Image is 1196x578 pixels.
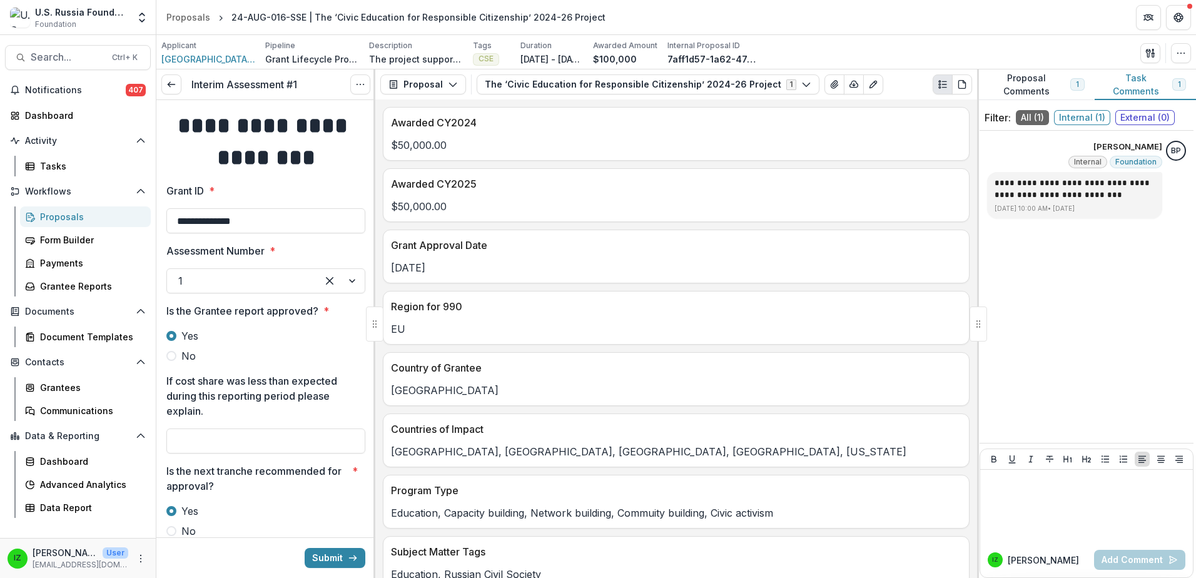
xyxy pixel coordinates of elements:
[391,360,956,375] p: Country of Grantee
[320,271,340,291] div: Clear selected options
[109,51,140,64] div: Ctrl + K
[166,303,318,318] p: Is the Grantee report approved?
[161,40,196,51] p: Applicant
[1153,452,1168,467] button: Align Center
[20,400,151,421] a: Communications
[391,322,961,337] p: EU
[593,53,637,66] p: $100,000
[1136,5,1161,30] button: Partners
[391,544,956,559] p: Subject Matter Tags
[191,79,297,91] h3: Interim Assessment #1
[5,131,151,151] button: Open Activity
[369,40,412,51] p: Description
[1008,554,1079,567] p: [PERSON_NAME]
[1094,550,1185,570] button: Add Comment
[1074,158,1102,166] span: Internal
[5,80,151,100] button: Notifications407
[10,8,30,28] img: U.S. Russia Foundation
[20,156,151,176] a: Tasks
[40,256,141,270] div: Payments
[992,557,998,563] div: Igor Zevelev
[33,559,128,570] p: [EMAIL_ADDRESS][DOMAIN_NAME]
[166,373,358,418] p: If cost share was less than expected during this reporting period please explain.
[25,109,141,122] div: Dashboard
[1115,110,1175,125] span: External ( 0 )
[20,497,151,518] a: Data Report
[863,74,883,94] button: Edit as form
[391,238,956,253] p: Grant Approval Date
[25,357,131,368] span: Contacts
[1054,110,1110,125] span: Internal ( 1 )
[181,348,196,363] span: No
[1172,452,1187,467] button: Align Right
[181,524,196,539] span: No
[1178,80,1180,89] span: 1
[985,110,1011,125] p: Filter:
[40,381,141,394] div: Grantees
[1079,452,1094,467] button: Heading 2
[986,452,1001,467] button: Bold
[40,160,141,173] div: Tasks
[20,206,151,227] a: Proposals
[477,74,819,94] button: The ‘Civic Education for Responsible Citizenship’ 2024-26 Project1
[40,330,141,343] div: Document Templates
[265,53,359,66] p: Grant Lifecycle Process
[133,5,151,30] button: Open entity switcher
[1005,452,1020,467] button: Underline
[1135,452,1150,467] button: Align Left
[1098,452,1113,467] button: Bullet List
[126,84,146,96] span: 407
[103,547,128,559] p: User
[40,404,141,417] div: Communications
[1171,147,1181,155] div: Bennett P
[479,54,494,63] span: CSE
[5,181,151,201] button: Open Workflows
[350,74,370,94] button: Options
[473,40,492,51] p: Tags
[5,105,151,126] a: Dashboard
[161,8,611,26] nav: breadcrumb
[5,426,151,446] button: Open Data & Reporting
[391,176,956,191] p: Awarded CY2025
[166,11,210,24] div: Proposals
[520,40,552,51] p: Duration
[391,505,961,520] p: Education, Capacity building, Network building, Commuity building, Civic activism
[5,352,151,372] button: Open Contacts
[369,53,463,66] p: The project supports the School of Civic Education founded by [PERSON_NAME] which provides high-q...
[391,444,961,459] p: [GEOGRAPHIC_DATA], [GEOGRAPHIC_DATA], [GEOGRAPHIC_DATA], [GEOGRAPHIC_DATA], [US_STATE]
[265,40,295,51] p: Pipeline
[20,253,151,273] a: Payments
[305,548,365,568] button: Submit
[20,377,151,398] a: Grantees
[40,478,141,491] div: Advanced Analytics
[20,474,151,495] a: Advanced Analytics
[25,136,131,146] span: Activity
[25,307,131,317] span: Documents
[5,302,151,322] button: Open Documents
[933,74,953,94] button: Plaintext view
[593,40,657,51] p: Awarded Amount
[25,85,126,96] span: Notifications
[1016,110,1049,125] span: All ( 1 )
[1116,452,1131,467] button: Ordered List
[1095,69,1196,100] button: Task Comments
[35,6,128,19] div: U.S. Russia Foundation
[33,546,98,559] p: [PERSON_NAME]
[161,8,215,26] a: Proposals
[824,74,844,94] button: View Attached Files
[40,501,141,514] div: Data Report
[166,183,204,198] p: Grant ID
[520,53,583,66] p: [DATE] - [DATE]
[14,554,21,562] div: Igor Zevelev
[133,551,148,566] button: More
[20,230,151,250] a: Form Builder
[20,276,151,297] a: Grantee Reports
[161,53,255,66] a: [GEOGRAPHIC_DATA] in [GEOGRAPHIC_DATA]
[391,299,956,314] p: Region for 990
[667,53,761,66] p: 7aff1d57-1a62-4743-b357-f27f93709e7e
[1115,158,1157,166] span: Foundation
[391,199,961,214] p: $50,000.00
[391,115,956,130] p: Awarded CY2024
[1076,80,1078,89] span: 1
